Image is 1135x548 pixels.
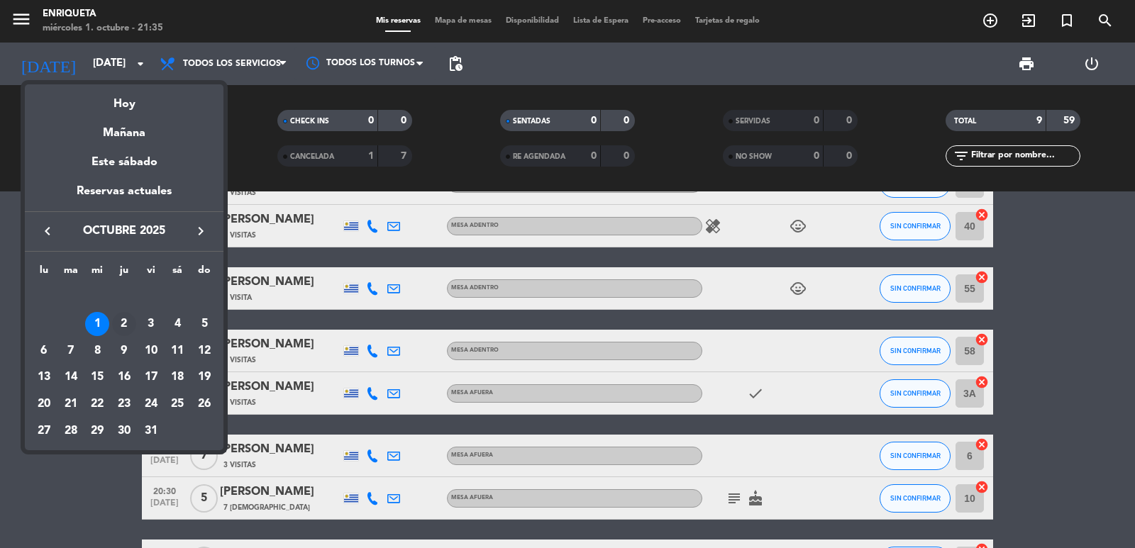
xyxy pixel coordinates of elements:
[111,418,138,444] td: 30 de octubre de 2025
[165,392,189,416] div: 25
[112,365,136,389] div: 16
[112,419,136,443] div: 30
[31,418,57,444] td: 27 de octubre de 2025
[191,337,218,364] td: 12 de octubre de 2025
[165,364,192,391] td: 18 de octubre de 2025
[25,182,223,211] div: Reservas actuales
[111,337,138,364] td: 9 de octubre de 2025
[138,311,165,337] td: 3 de octubre de 2025
[112,339,136,363] div: 9
[188,222,214,240] button: keyboard_arrow_right
[191,364,218,391] td: 19 de octubre de 2025
[59,365,83,389] div: 14
[32,419,56,443] div: 27
[32,392,56,416] div: 20
[57,337,84,364] td: 7 de octubre de 2025
[192,339,216,363] div: 12
[138,364,165,391] td: 17 de octubre de 2025
[84,337,111,364] td: 8 de octubre de 2025
[25,84,223,113] div: Hoy
[84,364,111,391] td: 15 de octubre de 2025
[111,311,138,337] td: 2 de octubre de 2025
[111,262,138,284] th: jueves
[84,418,111,444] td: 29 de octubre de 2025
[139,392,163,416] div: 24
[85,365,109,389] div: 15
[85,339,109,363] div: 8
[32,365,56,389] div: 13
[59,392,83,416] div: 21
[165,312,189,336] div: 4
[31,284,218,311] td: OCT.
[165,337,192,364] td: 11 de octubre de 2025
[139,365,163,389] div: 17
[165,339,189,363] div: 11
[59,419,83,443] div: 28
[85,392,109,416] div: 22
[57,262,84,284] th: martes
[111,364,138,391] td: 16 de octubre de 2025
[192,392,216,416] div: 26
[25,142,223,182] div: Este sábado
[31,364,57,391] td: 13 de octubre de 2025
[25,113,223,142] div: Mañana
[138,262,165,284] th: viernes
[165,365,189,389] div: 18
[138,391,165,418] td: 24 de octubre de 2025
[112,312,136,336] div: 2
[57,391,84,418] td: 21 de octubre de 2025
[191,311,218,337] td: 5 de octubre de 2025
[31,262,57,284] th: lunes
[192,312,216,336] div: 5
[192,365,216,389] div: 19
[139,312,163,336] div: 3
[57,364,84,391] td: 14 de octubre de 2025
[59,339,83,363] div: 7
[165,262,192,284] th: sábado
[138,337,165,364] td: 10 de octubre de 2025
[165,311,192,337] td: 4 de octubre de 2025
[39,223,56,240] i: keyboard_arrow_left
[84,262,111,284] th: miércoles
[60,222,188,240] span: octubre 2025
[31,391,57,418] td: 20 de octubre de 2025
[191,262,218,284] th: domingo
[192,223,209,240] i: keyboard_arrow_right
[139,339,163,363] div: 10
[35,222,60,240] button: keyboard_arrow_left
[31,337,57,364] td: 6 de octubre de 2025
[139,419,163,443] div: 31
[32,339,56,363] div: 6
[191,391,218,418] td: 26 de octubre de 2025
[112,392,136,416] div: 23
[138,418,165,444] td: 31 de octubre de 2025
[165,391,192,418] td: 25 de octubre de 2025
[85,419,109,443] div: 29
[84,391,111,418] td: 22 de octubre de 2025
[57,418,84,444] td: 28 de octubre de 2025
[85,312,109,336] div: 1
[84,311,111,337] td: 1 de octubre de 2025
[111,391,138,418] td: 23 de octubre de 2025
